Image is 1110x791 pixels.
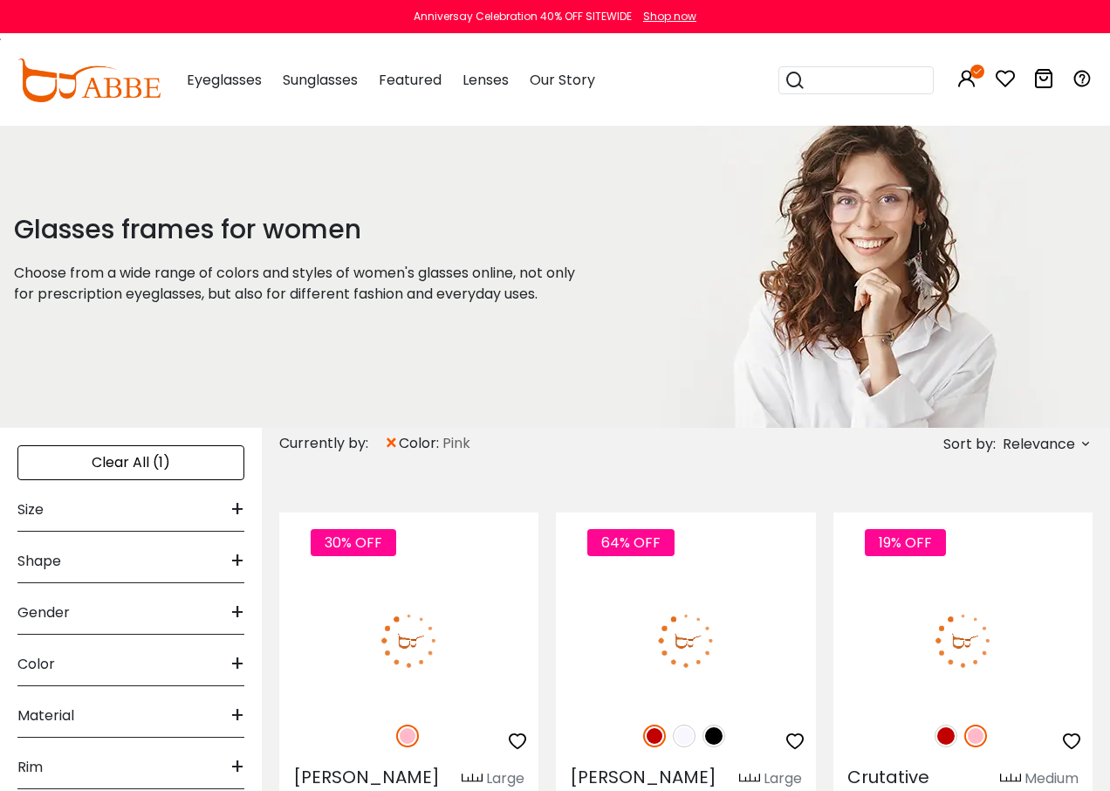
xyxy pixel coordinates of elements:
span: + [230,489,244,531]
span: + [230,746,244,788]
span: Lenses [462,70,509,90]
img: Red [935,725,957,747]
img: Pink [964,725,987,747]
span: 19% OFF [865,529,946,556]
img: Black [702,725,725,747]
span: Gender [17,592,70,634]
span: [PERSON_NAME] [293,765,440,789]
div: Shop now [643,9,696,24]
span: + [230,540,244,582]
span: Pink [442,433,470,454]
span: Rim [17,746,43,788]
div: Large [486,768,524,789]
img: Pink Crutative - Metal ,Adjust Nose Pads [833,575,1093,705]
span: × [384,428,399,459]
span: Relevance [1003,429,1075,460]
img: Pink [396,725,419,747]
span: Material [17,695,74,737]
div: Large [764,768,802,789]
img: size ruler [462,773,483,786]
span: + [230,592,244,634]
div: Medium [1024,768,1079,789]
img: size ruler [739,773,760,786]
img: abbeglasses.com [17,58,161,102]
div: Clear All (1) [17,445,244,480]
img: Translucent [673,725,695,747]
a: Shop now [634,9,696,24]
img: size ruler [1000,773,1021,786]
span: Our Story [530,70,595,90]
img: Pink Naomi - Metal,TR ,Adjust Nose Pads [279,575,538,705]
span: Color [17,643,55,685]
span: Featured [379,70,442,90]
span: + [230,695,244,737]
span: 64% OFF [587,529,675,556]
h1: Glasses frames for women [14,214,594,245]
span: Eyeglasses [187,70,262,90]
span: [PERSON_NAME] [570,765,716,789]
span: color: [399,433,442,454]
span: Sort by: [943,434,996,454]
span: Size [17,489,44,531]
div: Anniversay Celebration 40% OFF SITEWIDE [414,9,632,24]
div: Currently by: [279,428,384,459]
span: + [230,643,244,685]
span: Sunglasses [283,70,358,90]
span: Crutative [847,765,929,789]
span: 30% OFF [311,529,396,556]
img: Red Gosse - Acetate,Metal ,Universal Bridge Fit [556,575,815,705]
img: Red [643,725,666,747]
img: glasses frames for women [638,122,1081,428]
span: Shape [17,540,61,582]
p: Choose from a wide range of colors and styles of women's glasses online, not only for prescriptio... [14,263,594,305]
